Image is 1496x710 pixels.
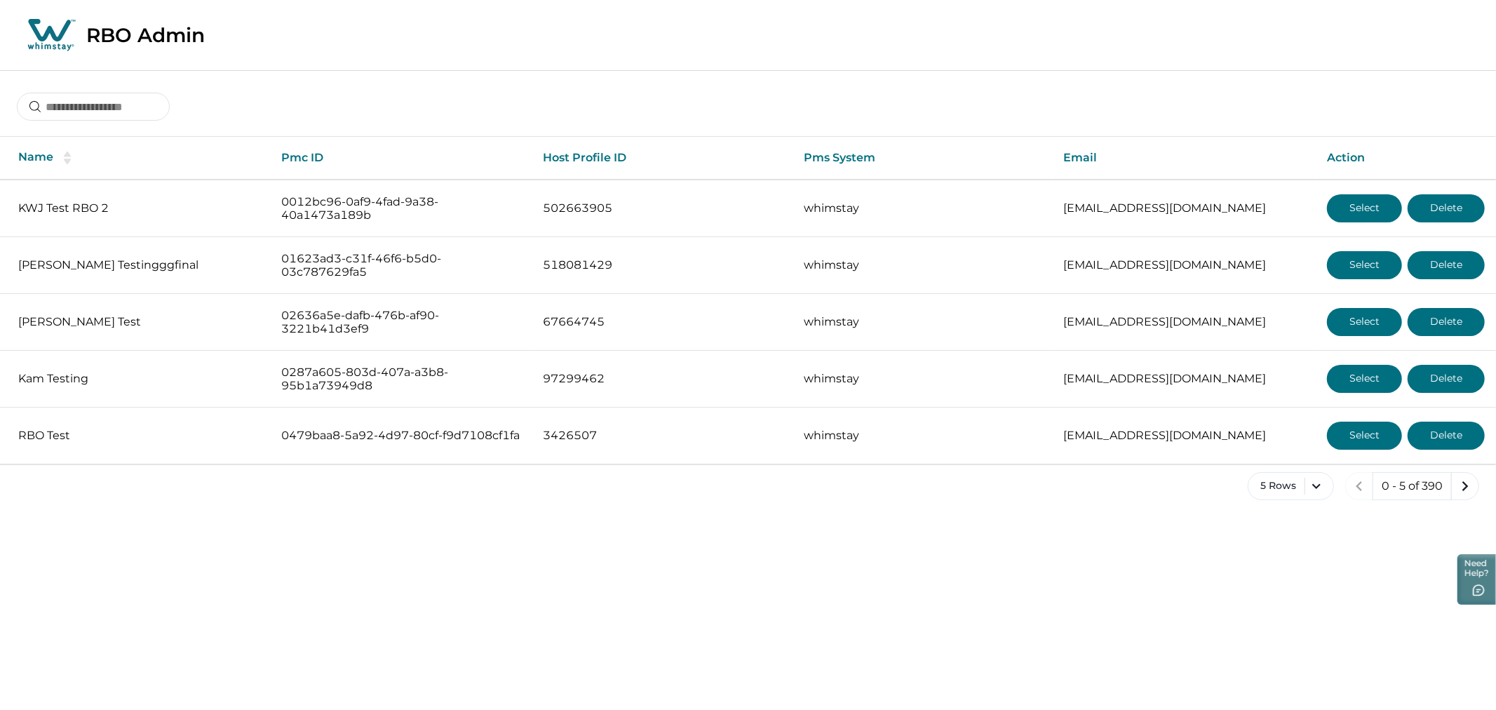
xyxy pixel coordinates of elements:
[18,201,259,215] p: KWJ Test RBO 2
[793,137,1052,180] th: Pms System
[1316,137,1496,180] th: Action
[1063,258,1305,272] p: [EMAIL_ADDRESS][DOMAIN_NAME]
[1327,251,1402,279] button: Select
[270,137,532,180] th: Pmc ID
[1345,472,1373,500] button: previous page
[1408,251,1485,279] button: Delete
[544,315,782,329] p: 67664745
[544,429,782,443] p: 3426507
[804,315,1041,329] p: whimstay
[804,372,1041,386] p: whimstay
[1373,472,1452,500] button: 0 - 5 of 390
[281,366,520,393] p: 0287a605-803d-407a-a3b8-95b1a73949d8
[1408,308,1485,336] button: Delete
[1327,422,1402,450] button: Select
[1063,315,1305,329] p: [EMAIL_ADDRESS][DOMAIN_NAME]
[544,201,782,215] p: 502663905
[1063,201,1305,215] p: [EMAIL_ADDRESS][DOMAIN_NAME]
[18,372,259,386] p: Kam Testing
[1408,422,1485,450] button: Delete
[1382,479,1443,493] p: 0 - 5 of 390
[281,429,520,443] p: 0479baa8-5a92-4d97-80cf-f9d7108cf1fa
[1408,365,1485,393] button: Delete
[532,137,793,180] th: Host Profile ID
[544,258,782,272] p: 518081429
[544,372,782,386] p: 97299462
[1052,137,1316,180] th: Email
[1063,429,1305,443] p: [EMAIL_ADDRESS][DOMAIN_NAME]
[1451,472,1479,500] button: next page
[18,258,259,272] p: [PERSON_NAME] Testingggfinal
[804,258,1041,272] p: whimstay
[18,315,259,329] p: [PERSON_NAME] Test
[804,429,1041,443] p: whimstay
[281,309,520,336] p: 02636a5e-dafb-476b-af90-3221b41d3ef9
[281,195,520,222] p: 0012bc96-0af9-4fad-9a38-40a1473a189b
[1327,365,1402,393] button: Select
[1408,194,1485,222] button: Delete
[1327,308,1402,336] button: Select
[86,23,205,47] p: RBO Admin
[1063,372,1305,386] p: [EMAIL_ADDRESS][DOMAIN_NAME]
[18,429,259,443] p: RBO Test
[281,252,520,279] p: 01623ad3-c31f-46f6-b5d0-03c787629fa5
[1327,194,1402,222] button: Select
[53,151,81,165] button: sorting
[1248,472,1334,500] button: 5 Rows
[804,201,1041,215] p: whimstay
